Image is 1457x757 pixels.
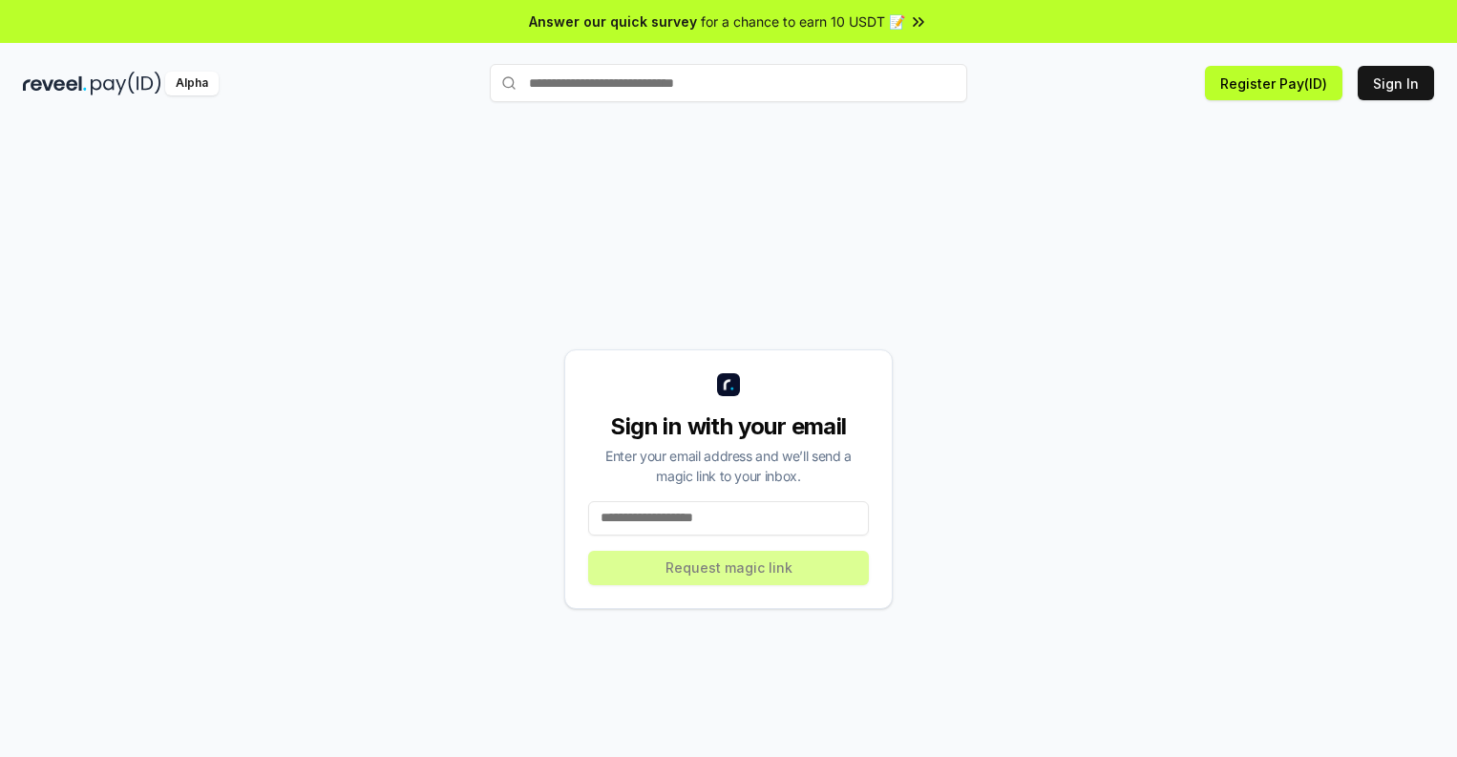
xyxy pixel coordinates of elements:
button: Sign In [1358,66,1434,100]
img: pay_id [91,72,161,95]
img: logo_small [717,373,740,396]
span: for a chance to earn 10 USDT 📝 [701,11,905,32]
div: Alpha [165,72,219,95]
span: Answer our quick survey [529,11,697,32]
div: Enter your email address and we’ll send a magic link to your inbox. [588,446,869,486]
img: reveel_dark [23,72,87,95]
button: Register Pay(ID) [1205,66,1342,100]
div: Sign in with your email [588,411,869,442]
